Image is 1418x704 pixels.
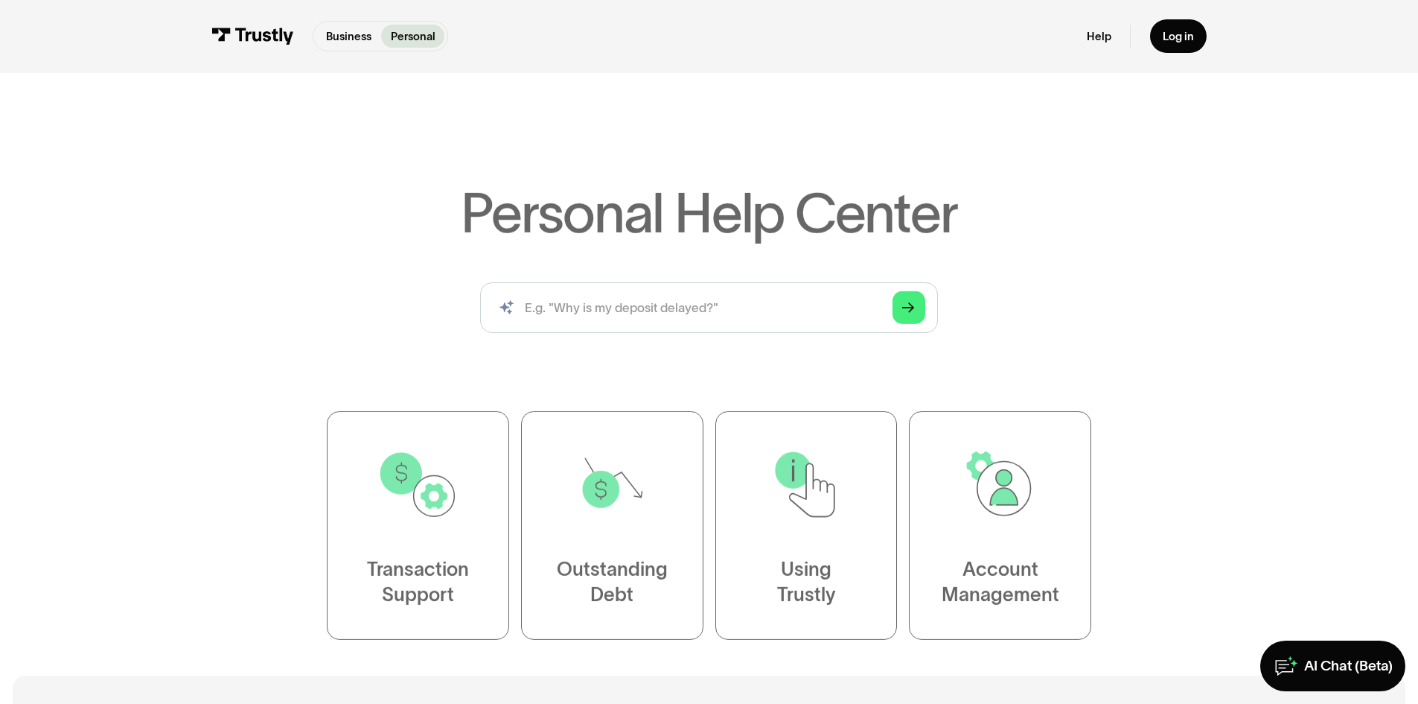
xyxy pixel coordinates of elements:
[367,557,469,608] div: Transaction Support
[1150,19,1207,53] a: Log in
[461,185,956,241] h1: Personal Help Center
[211,28,293,45] img: Trustly Logo
[557,557,668,608] div: Outstanding Debt
[480,282,938,333] form: Search
[776,557,835,608] div: Using Trustly
[480,282,938,333] input: search
[1260,641,1405,691] a: AI Chat (Beta)
[316,25,380,48] a: Business
[391,28,435,45] p: Personal
[715,411,898,640] a: UsingTrustly
[909,411,1091,640] a: AccountManagement
[327,411,509,640] a: TransactionSupport
[1163,29,1194,43] div: Log in
[1087,29,1111,43] a: Help
[521,411,703,640] a: OutstandingDebt
[942,557,1059,608] div: Account Management
[1304,657,1393,676] div: AI Chat (Beta)
[381,25,444,48] a: Personal
[326,28,371,45] p: Business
